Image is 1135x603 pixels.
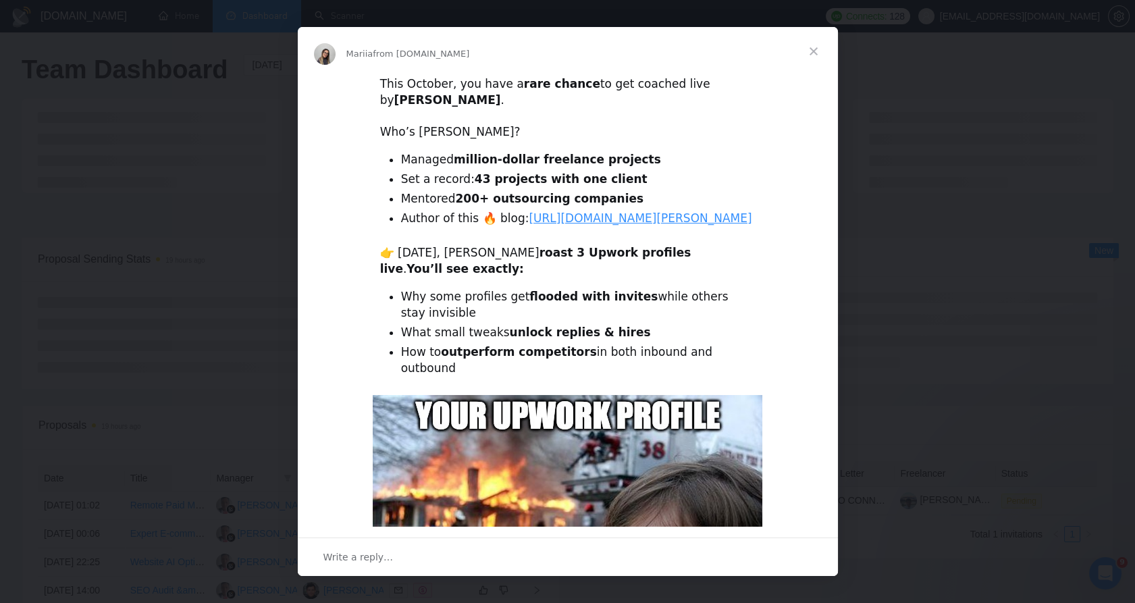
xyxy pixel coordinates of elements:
[380,76,756,140] div: This October, you have a to get coached live by . ​ Who’s [PERSON_NAME]?
[456,192,644,205] b: 200+ outsourcing companies
[314,43,336,65] img: Profile image for Mariia
[529,211,751,225] a: [URL][DOMAIN_NAME][PERSON_NAME]
[401,172,756,188] li: Set a record:
[401,344,756,377] li: How to in both inbound and outbound
[454,153,661,166] b: million-dollar freelance projects
[529,290,658,303] b: flooded with invites
[789,27,838,76] span: Close
[346,49,373,59] span: Mariia
[441,345,597,359] b: outperform competitors
[373,49,469,59] span: from [DOMAIN_NAME]
[524,77,600,90] b: rare chance
[401,152,756,168] li: Managed
[401,325,756,341] li: What small tweaks
[323,548,394,566] span: Write a reply…
[475,172,648,186] b: 43 projects with one client
[401,211,756,227] li: Author of this 🔥 blog:
[298,538,838,576] div: Open conversation and reply
[380,245,756,278] div: 👉 [DATE], [PERSON_NAME] .
[401,191,756,207] li: Mentored
[380,246,691,276] b: roast 3 Upwork profiles live
[510,325,651,339] b: unlock replies & hires
[406,262,524,276] b: You’ll see exactly:
[394,93,501,107] b: [PERSON_NAME]
[401,289,756,321] li: Why some profiles get while others stay invisible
